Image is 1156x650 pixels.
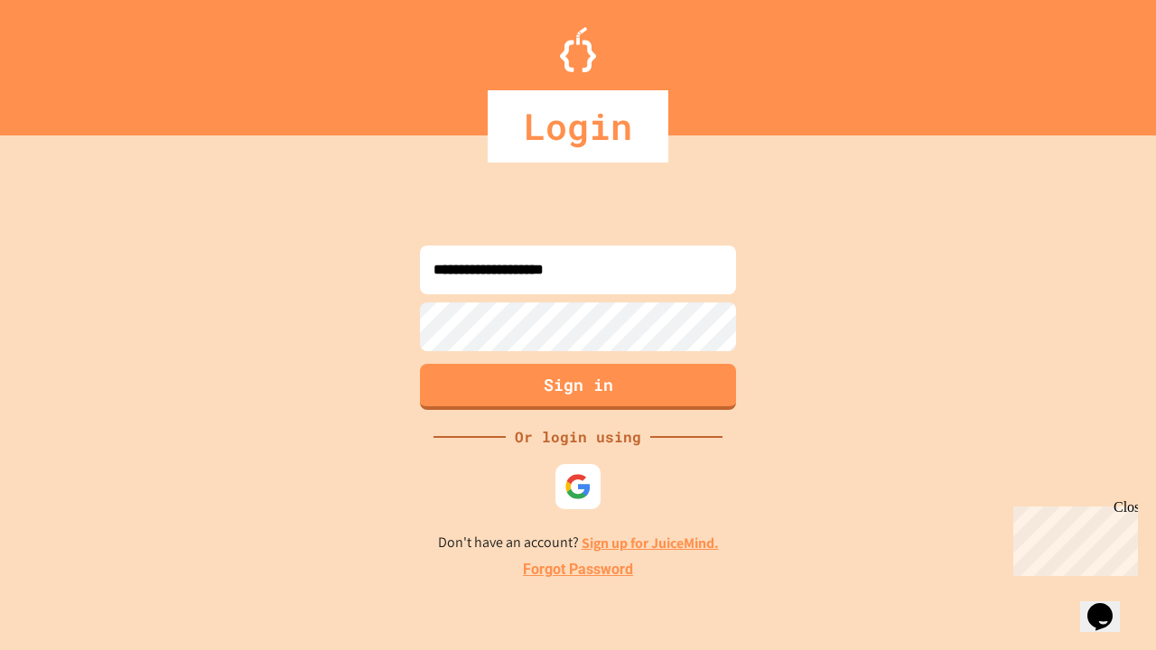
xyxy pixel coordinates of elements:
div: Or login using [506,426,650,448]
a: Forgot Password [523,559,633,580]
button: Sign in [420,364,736,410]
iframe: chat widget [1006,499,1138,576]
div: Login [488,90,668,162]
img: Logo.svg [560,27,596,72]
iframe: chat widget [1080,578,1138,632]
p: Don't have an account? [438,532,719,554]
div: Chat with us now!Close [7,7,125,115]
img: google-icon.svg [564,473,592,500]
a: Sign up for JuiceMind. [582,534,719,552]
